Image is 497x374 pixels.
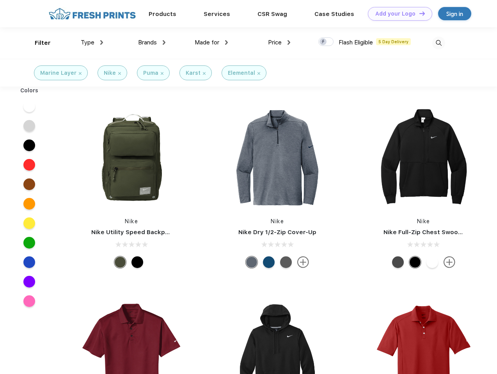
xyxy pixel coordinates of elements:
img: func=resize&h=266 [80,106,183,210]
img: filter_cancel.svg [118,72,121,75]
img: DT [419,11,425,16]
a: Nike Utility Speed Backpack [91,229,176,236]
div: Marine Layer [40,69,76,77]
div: Karst [186,69,201,77]
a: CSR Swag [257,11,287,18]
div: Cargo Khaki [114,256,126,268]
a: Nike Full-Zip Chest Swoosh Jacket [383,229,487,236]
span: Brands [138,39,157,46]
img: desktop_search.svg [432,37,445,49]
div: Black Heather [280,256,292,268]
div: Puma [143,69,158,77]
img: func=resize&h=266 [225,106,329,210]
img: filter_cancel.svg [161,72,163,75]
div: White [426,256,438,268]
a: Sign in [438,7,471,20]
div: Elemental [228,69,255,77]
a: Nike [271,218,284,224]
div: Navy Heather [246,256,257,268]
a: Nike [125,218,138,224]
a: Products [149,11,176,18]
div: Filter [35,39,51,48]
div: Sign in [446,9,463,18]
a: Nike [417,218,430,224]
div: Anthracite [392,256,404,268]
div: Nike [104,69,116,77]
div: Gym Blue [263,256,275,268]
img: more.svg [444,256,455,268]
img: more.svg [297,256,309,268]
div: Colors [14,86,44,95]
img: dropdown.png [163,40,165,45]
img: dropdown.png [100,40,103,45]
span: Type [81,39,94,46]
span: Made for [195,39,219,46]
img: dropdown.png [225,40,228,45]
a: Nike Dry 1/2-Zip Cover-Up [238,229,316,236]
div: Add your Logo [375,11,415,17]
div: Black [409,256,421,268]
span: Price [268,39,282,46]
img: func=resize&h=266 [372,106,476,210]
img: fo%20logo%202.webp [46,7,138,21]
img: filter_cancel.svg [79,72,82,75]
a: Services [204,11,230,18]
span: 5 Day Delivery [376,38,411,45]
img: filter_cancel.svg [203,72,206,75]
span: Flash Eligible [339,39,373,46]
img: filter_cancel.svg [257,72,260,75]
div: Black [131,256,143,268]
img: dropdown.png [288,40,290,45]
